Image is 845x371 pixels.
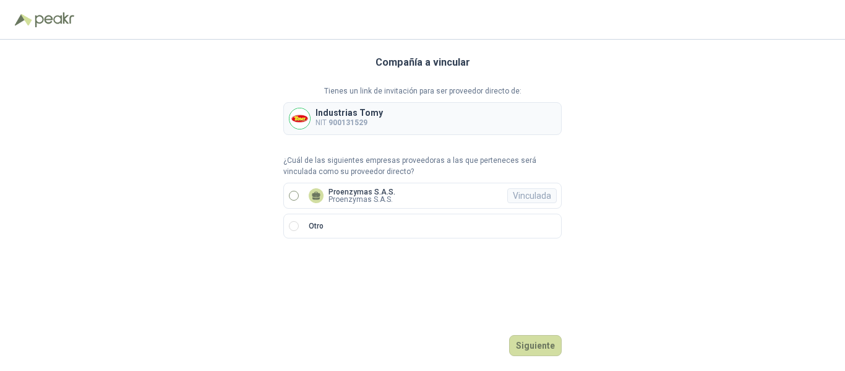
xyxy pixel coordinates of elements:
h3: Compañía a vincular [375,55,470,71]
img: Peakr [35,12,74,27]
p: ¿Cuál de las siguientes empresas proveedoras a las que perteneces será vinculada como su proveedo... [283,155,562,178]
img: Company Logo [290,108,310,129]
p: Proenzymas S.A.S. [328,196,395,203]
p: Proenzymas S.A.S. [328,188,395,196]
p: Otro [309,220,324,232]
img: Logo [15,14,32,26]
button: Siguiente [509,335,562,356]
p: Industrias Tomy [315,108,383,117]
p: Tienes un link de invitación para ser proveedor directo de: [283,85,562,97]
p: NIT [315,117,383,129]
div: Vinculada [507,188,557,203]
b: 900131529 [328,118,367,127]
